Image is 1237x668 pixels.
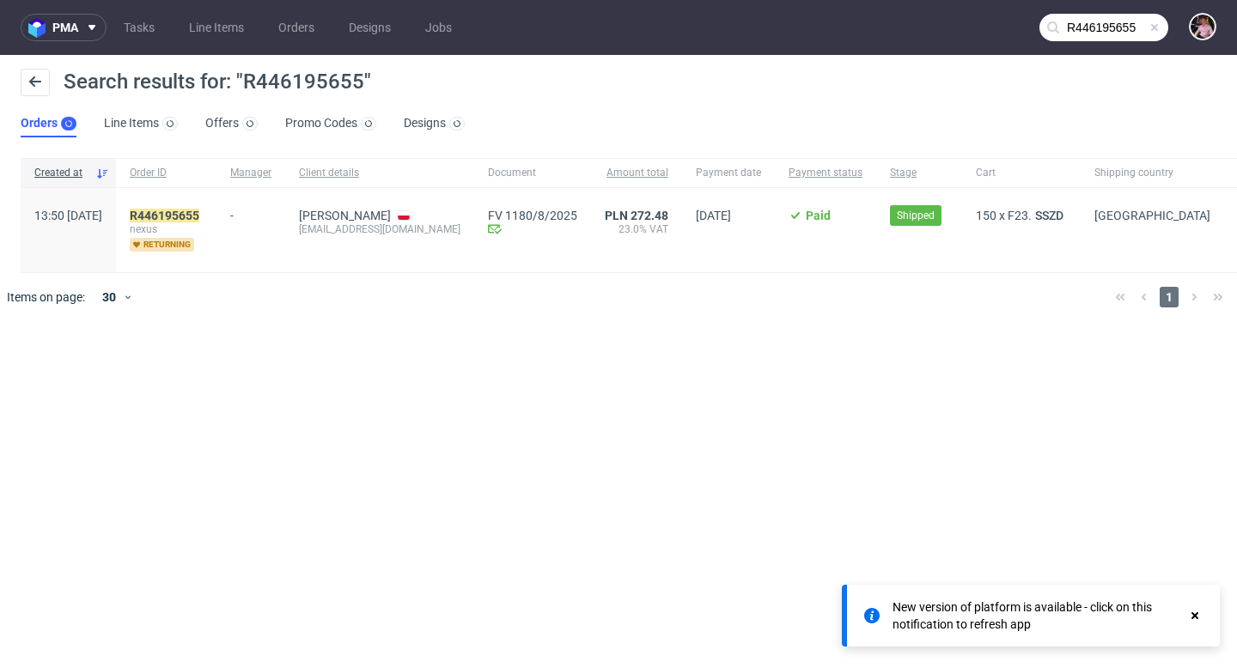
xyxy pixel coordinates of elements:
span: pma [52,21,78,33]
button: pma [21,14,107,41]
span: Shipped [897,208,935,223]
a: SSZD [1032,209,1067,222]
span: 150 [976,209,996,222]
span: Paid [806,209,831,222]
a: Designs [404,110,465,137]
span: Created at [34,166,88,180]
div: New version of platform is available - click on this notification to refresh app [893,598,1187,633]
a: Orders [268,14,325,41]
span: PLN 272.48 [605,209,668,222]
a: Tasks [113,14,165,41]
div: 30 [92,285,123,309]
a: FV 1180/8/2025 [488,209,577,222]
a: R446195655 [130,209,203,222]
mark: R446195655 [130,209,199,222]
span: Stage [890,166,948,180]
span: Client details [299,166,460,180]
div: [EMAIL_ADDRESS][DOMAIN_NAME] [299,222,460,236]
span: nexus [130,222,203,236]
span: Search results for: "R446195655" [64,70,371,94]
span: Order ID [130,166,203,180]
div: - [230,202,271,222]
span: Amount total [605,166,668,180]
a: Line Items [179,14,254,41]
span: 23.0% VAT [605,222,668,236]
a: Designs [338,14,401,41]
span: Manager [230,166,271,180]
img: logo [28,18,52,38]
span: [DATE] [696,209,731,222]
span: Shipping country [1094,166,1210,180]
a: Offers [205,110,258,137]
span: 1 [1160,287,1179,307]
a: Promo Codes [285,110,376,137]
a: Orders [21,110,76,137]
span: returning [130,238,194,252]
a: Jobs [415,14,462,41]
span: Items on page: [7,288,85,306]
span: Document [488,166,577,180]
span: Cart [976,166,1067,180]
span: 13:50 [DATE] [34,209,102,222]
span: [GEOGRAPHIC_DATA] [1094,209,1210,222]
a: Line Items [104,110,178,137]
span: Payment status [789,166,862,180]
a: [PERSON_NAME] [299,209,391,222]
img: Aleks Ziemkowski [1191,15,1215,39]
div: x [976,209,1067,222]
span: Payment date [696,166,761,180]
span: F23. [1008,209,1032,222]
